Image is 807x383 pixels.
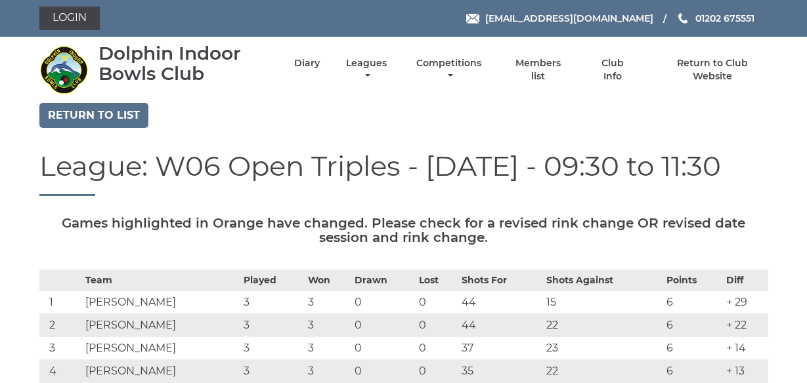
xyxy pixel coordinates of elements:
div: Dolphin Indoor Bowls Club [98,43,271,84]
a: Club Info [592,57,634,83]
td: 0 [351,291,416,314]
td: 3 [305,291,352,314]
th: Won [305,270,352,291]
td: [PERSON_NAME] [82,291,240,314]
a: Login [39,7,100,30]
td: 6 [663,360,723,383]
th: Team [82,270,240,291]
th: Shots For [458,270,543,291]
a: Members list [508,57,568,83]
img: Email [466,14,479,24]
th: Played [240,270,305,291]
td: + 13 [723,360,768,383]
th: Points [663,270,723,291]
th: Diff [723,270,768,291]
td: 6 [663,291,723,314]
td: 0 [351,360,416,383]
td: + 29 [723,291,768,314]
td: 0 [416,291,458,314]
th: Shots Against [543,270,663,291]
th: Drawn [351,270,416,291]
td: 0 [416,314,458,337]
td: 0 [416,337,458,360]
td: [PERSON_NAME] [82,360,240,383]
a: Return to Club Website [657,57,768,83]
td: 3 [240,360,305,383]
td: 22 [543,360,663,383]
td: 3 [305,314,352,337]
td: 0 [416,360,458,383]
span: 01202 675551 [695,12,754,24]
img: Dolphin Indoor Bowls Club [39,45,89,94]
td: 23 [543,337,663,360]
td: 44 [458,314,543,337]
td: 6 [663,337,723,360]
td: + 22 [723,314,768,337]
td: 3 [240,291,305,314]
td: 6 [663,314,723,337]
td: + 14 [723,337,768,360]
th: Lost [416,270,458,291]
td: 44 [458,291,543,314]
a: Leagues [343,57,390,83]
td: 2 [39,314,82,337]
td: 15 [543,291,663,314]
a: Return to list [39,103,148,128]
td: 0 [351,337,416,360]
img: Phone us [678,13,687,24]
a: Diary [294,57,320,70]
a: Phone us 01202 675551 [676,11,754,26]
td: 37 [458,337,543,360]
td: 3 [240,337,305,360]
td: 4 [39,360,82,383]
td: 3 [305,337,352,360]
td: 22 [543,314,663,337]
td: 3 [39,337,82,360]
h1: League: W06 Open Triples - [DATE] - 09:30 to 11:30 [39,151,768,196]
a: Email [EMAIL_ADDRESS][DOMAIN_NAME] [466,11,653,26]
td: [PERSON_NAME] [82,337,240,360]
a: Competitions [414,57,485,83]
span: [EMAIL_ADDRESS][DOMAIN_NAME] [485,12,653,24]
td: 35 [458,360,543,383]
h5: Games highlighted in Orange have changed. Please check for a revised rink change OR revised date ... [39,216,768,245]
td: 1 [39,291,82,314]
td: 3 [305,360,352,383]
td: 0 [351,314,416,337]
td: 3 [240,314,305,337]
td: [PERSON_NAME] [82,314,240,337]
